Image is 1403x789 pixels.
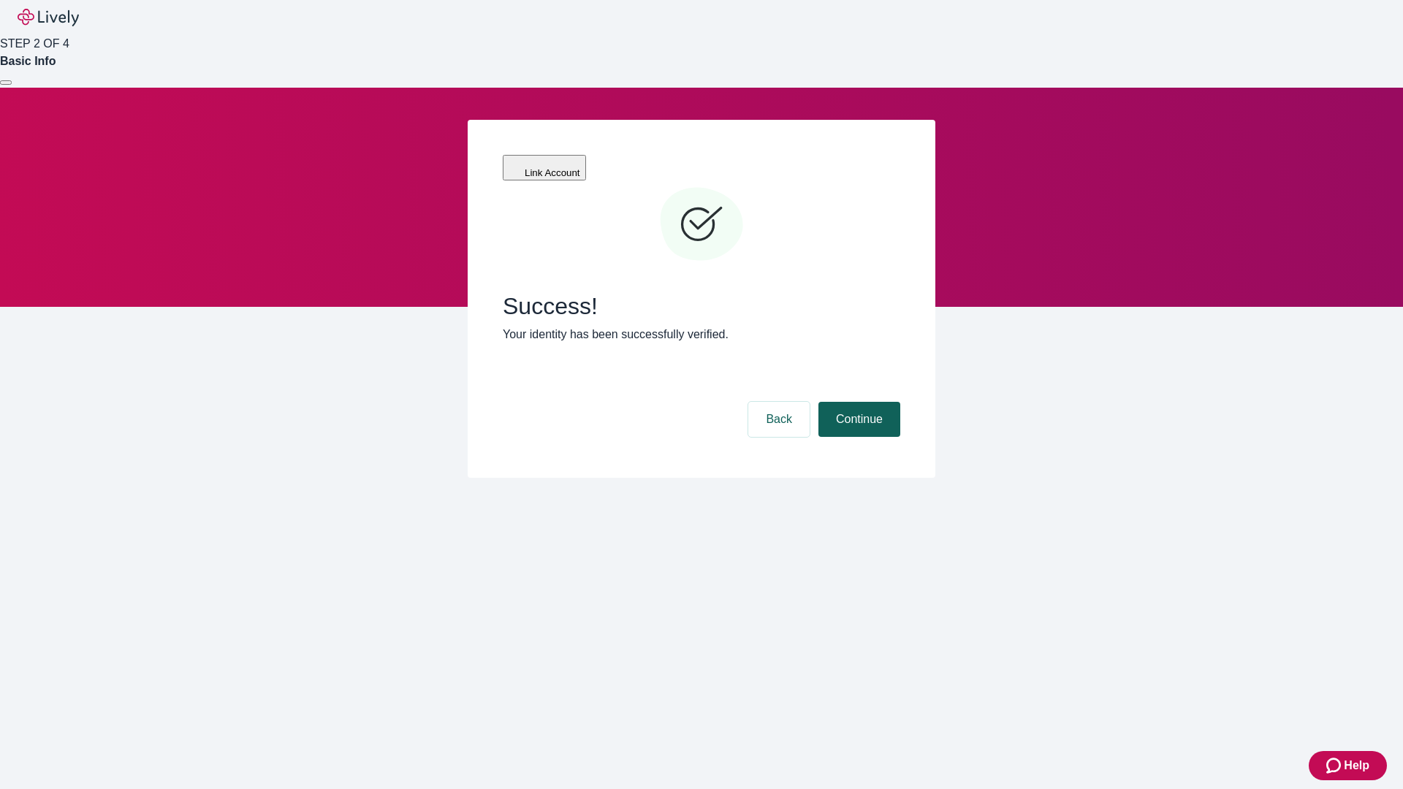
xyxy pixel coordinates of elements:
button: Back [748,402,810,437]
button: Link Account [503,155,586,180]
p: Your identity has been successfully verified. [503,326,900,343]
button: Continue [818,402,900,437]
span: Help [1344,757,1369,774]
svg: Zendesk support icon [1326,757,1344,774]
button: Zendesk support iconHelp [1309,751,1387,780]
svg: Checkmark icon [658,181,745,269]
img: Lively [18,9,79,26]
span: Success! [503,292,900,320]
